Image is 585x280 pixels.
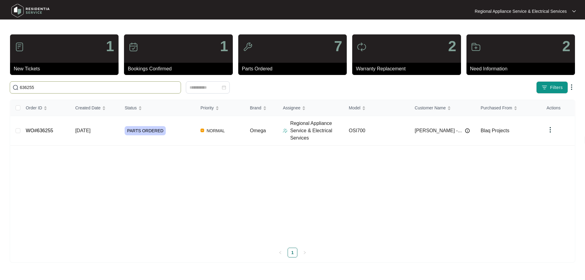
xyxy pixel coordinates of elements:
[245,100,278,116] th: Brand
[541,84,548,90] img: filter icon
[243,42,253,52] img: icon
[12,84,19,90] img: search-icon
[471,42,481,52] img: icon
[9,2,52,20] img: residentia service logo
[303,251,307,254] span: right
[75,128,90,133] span: [DATE]
[415,127,462,134] span: [PERSON_NAME] -...
[448,39,456,54] p: 2
[290,120,344,142] p: Regional Appliance Service & Electrical Services
[204,127,227,134] span: NORMAL
[283,128,288,133] img: Assigner Icon
[120,100,196,116] th: Status
[300,248,310,257] button: right
[278,100,344,116] th: Assignee
[200,105,214,111] span: Priority
[480,105,512,111] span: Purchased From
[470,65,575,73] p: Need Information
[300,248,310,257] li: Next Page
[542,100,575,116] th: Actions
[344,100,410,116] th: Model
[536,81,568,94] button: filter iconFilters
[572,10,576,13] img: dropdown arrow
[196,100,245,116] th: Priority
[21,100,70,116] th: Order ID
[415,105,446,111] span: Customer Name
[15,42,24,52] img: icon
[547,126,554,133] img: dropdown arrow
[334,39,342,54] p: 7
[20,84,178,91] input: Search by Order Id, Assignee Name, Customer Name, Brand and Model
[70,100,120,116] th: Created Date
[349,105,360,111] span: Model
[129,42,138,52] img: icon
[568,83,575,91] img: dropdown arrow
[75,105,101,111] span: Created Date
[26,128,53,133] a: WO#636255
[283,105,300,111] span: Assignee
[275,248,285,257] button: left
[220,39,228,54] p: 1
[475,8,567,14] p: Regional Appliance Service & Electrical Services
[128,65,232,73] p: Bookings Confirmed
[356,65,461,73] p: Warranty Replacement
[476,100,541,116] th: Purchased From
[550,84,563,91] span: Filters
[26,105,42,111] span: Order ID
[275,248,285,257] li: Previous Page
[410,100,476,116] th: Customer Name
[250,128,266,133] span: Omega
[200,129,204,132] img: Vercel Logo
[344,116,410,146] td: OSI700
[357,42,367,52] img: icon
[125,105,137,111] span: Status
[250,105,261,111] span: Brand
[278,251,282,254] span: left
[125,126,166,135] span: PARTS ORDERED
[562,39,570,54] p: 2
[242,65,347,73] p: Parts Ordered
[14,65,119,73] p: New Tickets
[480,128,509,133] span: Blaq Projects
[288,248,297,257] a: 1
[106,39,114,54] p: 1
[465,128,470,133] img: Info icon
